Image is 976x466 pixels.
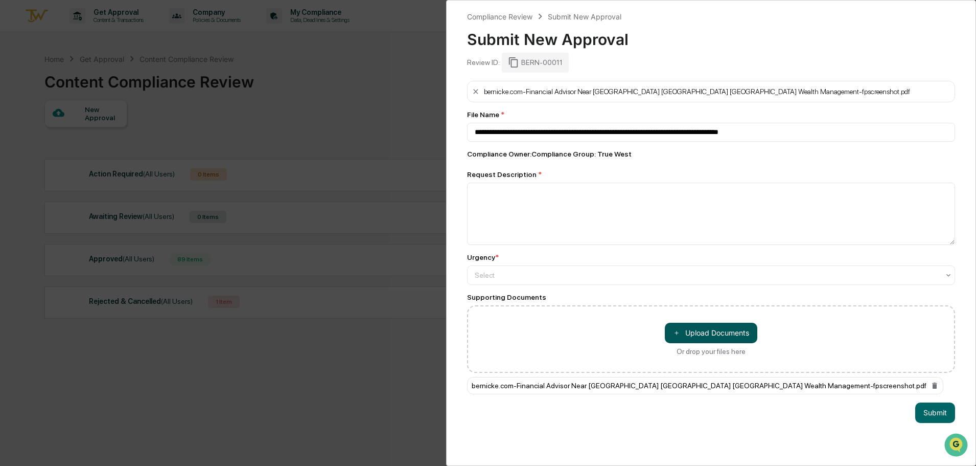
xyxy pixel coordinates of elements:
[20,140,29,148] img: 1746055101610-c473b297-6a78-478c-a979-82029cc54cd1
[70,205,131,224] a: 🗄️Attestations
[943,432,971,460] iframe: Open customer support
[467,22,955,49] div: Submit New Approval
[548,12,621,21] div: Submit New Approval
[467,293,955,301] div: Supporting Documents
[665,323,757,343] button: Or drop your files here
[673,328,680,338] span: ＋
[915,403,955,423] button: Submit
[32,167,83,175] span: [PERSON_NAME]
[467,12,532,21] div: Compliance Review
[467,253,499,261] div: Urgency
[20,229,64,239] span: Data Lookup
[10,129,27,146] img: Dave Feldman
[10,157,27,173] img: Dave Feldman
[85,167,88,175] span: •
[102,254,124,261] span: Pylon
[467,150,955,158] div: Compliance Owner : Compliance Group: True West
[46,88,141,97] div: We're available if you need us!
[72,253,124,261] a: Powered byPylon
[10,210,18,218] div: 🖐️
[90,167,111,175] span: [DATE]
[677,347,746,356] div: Or drop your files here
[6,205,70,224] a: 🖐️Preclearance
[467,58,500,66] div: Review ID:
[158,112,186,124] button: See all
[10,21,186,38] p: How can we help?
[6,225,68,243] a: 🔎Data Lookup
[174,81,186,94] button: Start new chat
[20,167,29,175] img: 1746055101610-c473b297-6a78-478c-a979-82029cc54cd1
[10,78,29,97] img: 1746055101610-c473b297-6a78-478c-a979-82029cc54cd1
[467,377,943,394] div: bernicke.com-Financial Advisor Near [GEOGRAPHIC_DATA] [GEOGRAPHIC_DATA] [GEOGRAPHIC_DATA] Wealth ...
[74,210,82,218] div: 🗄️
[32,139,83,147] span: [PERSON_NAME]
[10,114,68,122] div: Past conversations
[85,139,88,147] span: •
[20,209,66,219] span: Preclearance
[84,209,127,219] span: Attestations
[90,139,111,147] span: [DATE]
[467,170,955,179] div: Request Description
[502,53,569,72] div: BERN-00011
[21,78,40,97] img: 4531339965365_218c74b014194aa58b9b_72.jpg
[467,110,955,119] div: File Name
[46,78,168,88] div: Start new chat
[10,230,18,238] div: 🔎
[484,87,910,96] div: bernicke.com-Financial Advisor Near [GEOGRAPHIC_DATA] [GEOGRAPHIC_DATA] [GEOGRAPHIC_DATA] Wealth ...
